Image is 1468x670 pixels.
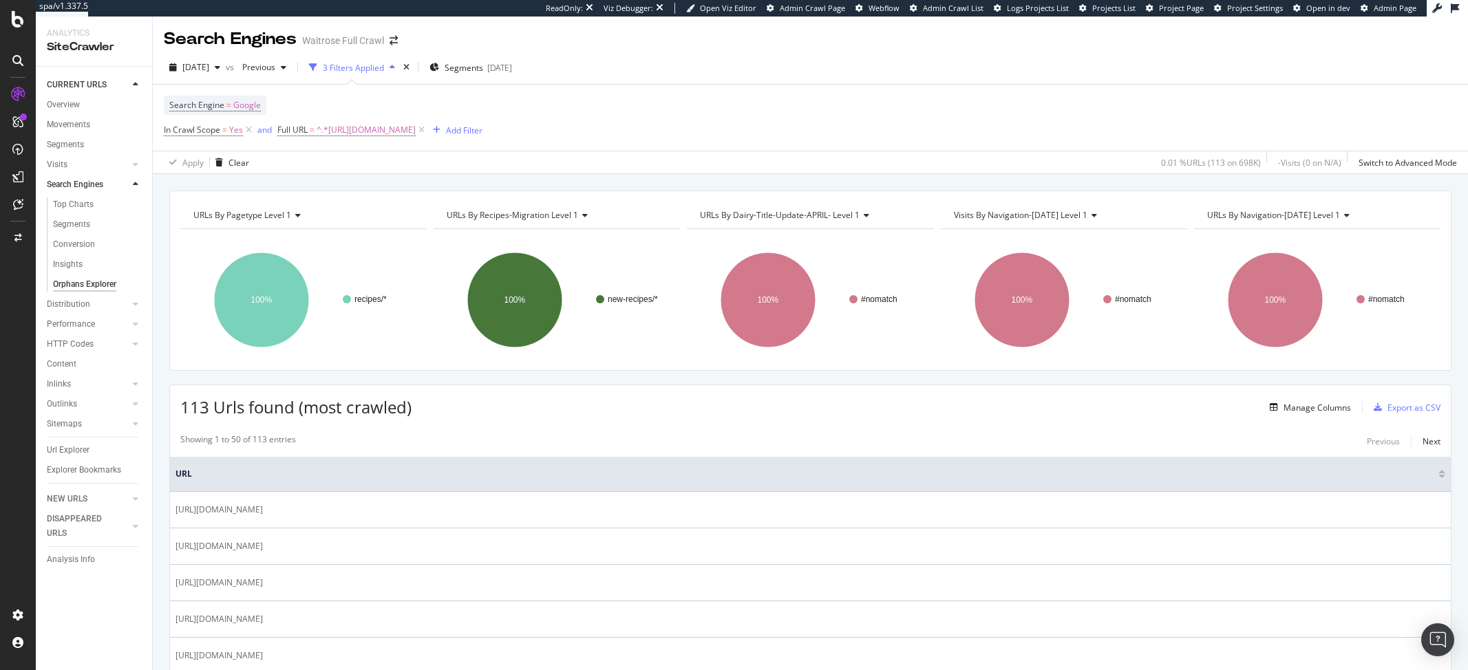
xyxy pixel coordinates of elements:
[47,357,76,371] div: Content
[47,297,129,312] a: Distribution
[1359,157,1457,169] div: Switch to Advanced Mode
[175,649,263,662] span: [URL][DOMAIN_NAME]
[1079,3,1136,14] a: Projects List
[1011,295,1032,305] text: 100%
[1278,157,1341,169] div: - Visits ( 0 on N/A )
[304,56,401,78] button: 3 Filters Applied
[164,28,297,51] div: Search Engines
[434,240,680,360] svg: A chart.
[1423,435,1440,447] div: Next
[47,138,142,152] a: Segments
[180,396,412,418] span: 113 Urls found (most crawled)
[1374,3,1416,13] span: Admin Page
[780,3,845,13] span: Admin Crawl Page
[277,124,308,136] span: Full URL
[47,158,129,172] a: Visits
[175,503,263,517] span: [URL][DOMAIN_NAME]
[229,120,243,140] span: Yes
[180,433,296,450] div: Showing 1 to 50 of 113 entries
[53,277,142,292] a: Orphans Explorer
[310,124,315,136] span: =
[697,204,921,226] h4: URLs By Dairy-Title-Update-APRIL- Level 1
[53,197,142,212] a: Top Charts
[53,257,142,272] a: Insights
[1387,402,1440,413] div: Export as CSV
[1115,294,1151,304] text: #nomatch
[237,56,292,78] button: Previous
[758,295,779,305] text: 100%
[47,78,129,92] a: CURRENT URLS
[354,294,387,304] text: recipes/*
[251,295,273,305] text: 100%
[47,297,90,312] div: Distribution
[47,98,142,112] a: Overview
[390,36,398,45] div: arrow-right-arrow-left
[233,96,261,115] span: Google
[182,157,204,169] div: Apply
[47,443,142,457] a: Url Explorer
[447,209,578,221] span: URLs By recipes-migration Level 1
[1264,295,1286,305] text: 100%
[175,468,1435,480] span: URL
[47,552,95,567] div: Analysis Info
[53,217,142,232] a: Segments
[302,34,384,47] div: Waitrose Full Crawl
[504,295,526,305] text: 100%
[1306,3,1350,13] span: Open in dev
[487,62,512,74] div: [DATE]
[923,3,983,13] span: Admin Crawl List
[47,118,142,132] a: Movements
[47,78,107,92] div: CURRENT URLS
[1368,294,1405,304] text: #nomatch
[47,39,141,55] div: SiteCrawler
[47,357,142,371] a: Content
[257,123,272,136] button: and
[1367,435,1400,447] div: Previous
[1214,3,1283,14] a: Project Settings
[47,512,129,541] a: DISAPPEARED URLS
[444,204,668,226] h4: URLs By recipes-migration Level 1
[182,61,209,73] span: 2025 Aug. 27th
[257,124,272,136] div: and
[1092,3,1136,13] span: Projects List
[910,3,983,14] a: Admin Crawl List
[47,98,80,112] div: Overview
[1227,3,1283,13] span: Project Settings
[1159,3,1204,13] span: Project Page
[1368,396,1440,418] button: Export as CSV
[47,443,89,457] div: Url Explorer
[47,397,129,411] a: Outlinks
[47,158,67,172] div: Visits
[1146,3,1204,14] a: Project Page
[1007,3,1069,13] span: Logs Projects List
[446,125,482,136] div: Add Filter
[994,3,1069,14] a: Logs Projects List
[47,317,95,332] div: Performance
[169,99,224,111] span: Search Engine
[869,3,900,13] span: Webflow
[47,337,129,352] a: HTTP Codes
[1194,240,1440,360] div: A chart.
[1207,209,1340,221] span: URLs By Navigation-[DATE] Level 1
[1367,433,1400,450] button: Previous
[53,237,142,252] a: Conversion
[608,294,658,304] text: new-recipes/*
[53,237,95,252] div: Conversion
[175,576,263,590] span: [URL][DOMAIN_NAME]
[323,62,384,74] div: 3 Filters Applied
[1293,3,1350,14] a: Open in dev
[767,3,845,14] a: Admin Crawl Page
[47,397,77,411] div: Outlinks
[1204,204,1428,226] h4: URLs By Navigation-July22 Level 1
[47,463,142,477] a: Explorer Bookmarks
[687,240,933,360] svg: A chart.
[604,3,653,14] div: Viz Debugger:
[1161,157,1261,169] div: 0.01 % URLs ( 113 on 698K )
[193,209,291,221] span: URLs By pagetype Level 1
[317,120,416,140] span: ^.*[URL][DOMAIN_NAME]
[180,240,427,360] div: A chart.
[1284,402,1351,413] div: Manage Columns
[546,3,583,14] div: ReadOnly:
[47,492,87,506] div: NEW URLS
